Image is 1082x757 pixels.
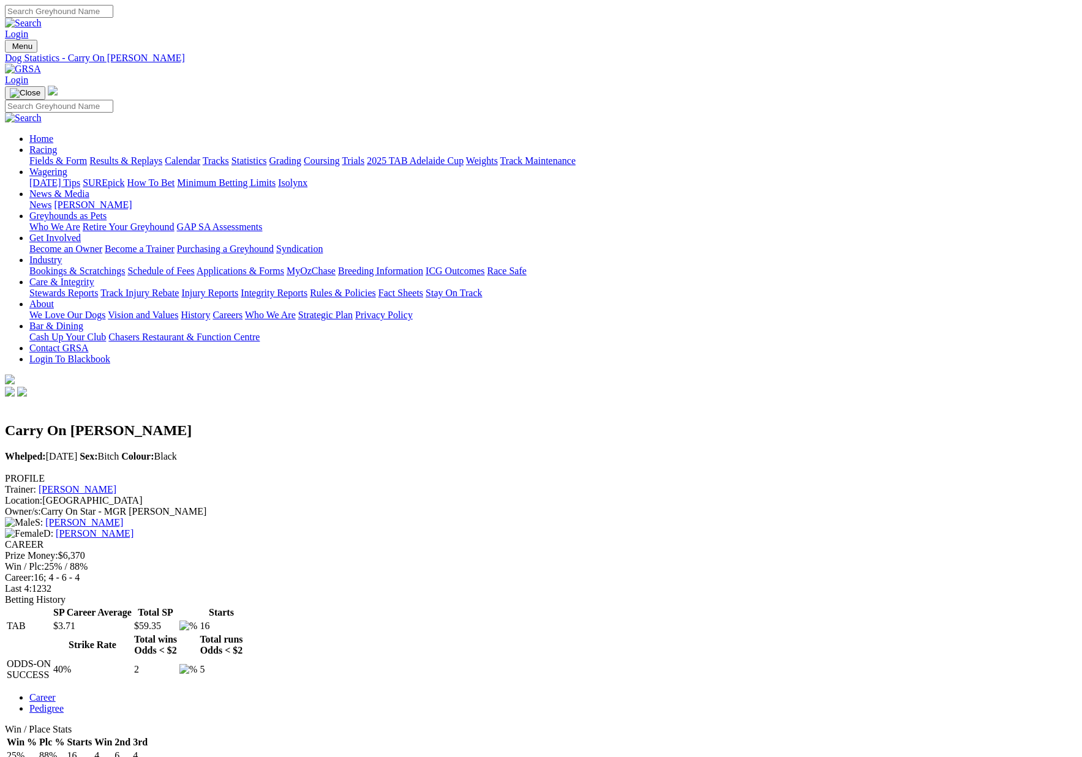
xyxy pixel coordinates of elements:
[276,244,323,254] a: Syndication
[105,244,175,254] a: Become a Trainer
[5,64,41,75] img: GRSA
[29,332,106,342] a: Cash Up Your Club
[53,658,132,681] td: 40%
[5,572,1077,583] div: 16; 4 - 6 - 4
[5,422,1077,439] h2: Carry On [PERSON_NAME]
[466,155,498,166] a: Weights
[5,724,1077,735] div: Win / Place Stats
[5,583,1077,594] div: 1232
[29,354,110,364] a: Login To Blackbook
[121,451,154,461] b: Colour:
[5,506,41,516] span: Owner/s:
[29,188,89,199] a: News & Media
[5,484,36,494] span: Trainer:
[5,528,53,539] span: D:
[29,177,80,188] a: [DATE] Tips
[80,451,97,461] b: Sex:
[29,321,83,331] a: Bar & Dining
[29,299,54,309] a: About
[5,495,42,505] span: Location:
[29,288,1077,299] div: Care & Integrity
[29,703,64,714] a: Pedigree
[29,343,88,353] a: Contact GRSA
[199,658,243,681] td: 5
[355,310,413,320] a: Privacy Policy
[127,266,194,276] a: Schedule of Fees
[29,211,107,221] a: Greyhounds as Pets
[5,75,28,85] a: Login
[29,266,1077,277] div: Industry
[5,473,1077,484] div: PROFILE
[53,620,132,632] td: $3.71
[426,288,482,298] a: Stay On Track
[177,244,274,254] a: Purchasing a Greyhound
[426,266,484,276] a: ICG Outcomes
[338,266,423,276] a: Breeding Information
[29,244,1077,255] div: Get Involved
[269,155,301,166] a: Grading
[53,633,132,657] th: Strike Rate
[181,310,210,320] a: History
[5,528,43,539] img: Female
[133,658,178,681] td: 2
[114,736,131,748] th: 2nd
[29,277,94,287] a: Care & Integrity
[127,177,175,188] a: How To Bet
[241,288,307,298] a: Integrity Reports
[231,155,267,166] a: Statistics
[29,310,1077,321] div: About
[5,561,44,572] span: Win / Plc:
[94,736,113,748] th: Win
[39,736,65,748] th: Plc %
[133,606,178,619] th: Total SP
[29,233,81,243] a: Get Involved
[133,620,178,632] td: $59.35
[6,620,51,632] td: TAB
[29,255,62,265] a: Industry
[29,155,87,166] a: Fields & Form
[5,387,15,397] img: facebook.svg
[310,288,376,298] a: Rules & Policies
[5,451,77,461] span: [DATE]
[5,53,1077,64] a: Dog Statistics - Carry On [PERSON_NAME]
[179,621,197,632] img: %
[5,40,37,53] button: Toggle navigation
[5,550,58,561] span: Prize Money:
[48,86,58,95] img: logo-grsa-white.png
[121,451,177,461] span: Black
[132,736,148,748] th: 3rd
[29,310,105,320] a: We Love Our Dogs
[5,451,46,461] b: Whelped:
[179,664,197,675] img: %
[5,539,1077,550] div: CAREER
[66,736,92,748] th: Starts
[29,332,1077,343] div: Bar & Dining
[177,222,263,232] a: GAP SA Assessments
[203,155,229,166] a: Tracks
[29,155,1077,166] div: Racing
[304,155,340,166] a: Coursing
[29,144,57,155] a: Racing
[83,177,124,188] a: SUREpick
[199,633,243,657] th: Total runs Odds < $2
[29,200,1077,211] div: News & Media
[10,88,40,98] img: Close
[29,166,67,177] a: Wagering
[29,177,1077,188] div: Wagering
[199,606,243,619] th: Starts
[197,266,284,276] a: Applications & Forms
[29,288,98,298] a: Stewards Reports
[5,506,1077,517] div: Carry On Star - MGR [PERSON_NAME]
[278,177,307,188] a: Isolynx
[165,155,200,166] a: Calendar
[108,310,178,320] a: Vision and Values
[5,561,1077,572] div: 25% / 88%
[80,451,119,461] span: Bitch
[378,288,423,298] a: Fact Sheets
[5,18,42,29] img: Search
[199,620,243,632] td: 16
[5,375,15,384] img: logo-grsa-white.png
[17,387,27,397] img: twitter.svg
[5,594,1077,605] div: Betting History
